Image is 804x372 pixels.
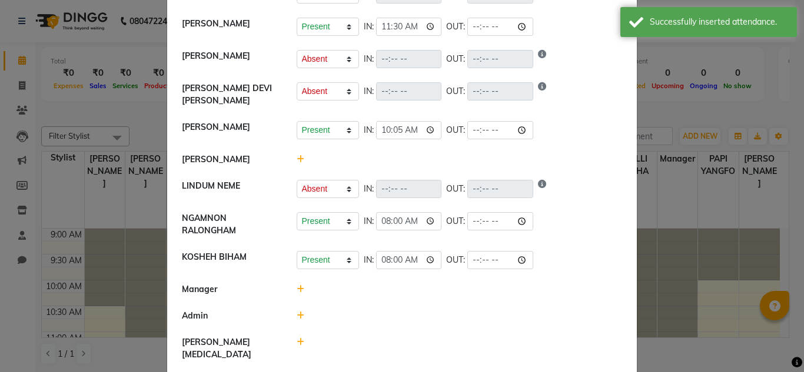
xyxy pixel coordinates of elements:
span: OUT: [446,183,465,195]
div: [PERSON_NAME] [173,153,288,166]
span: IN: [364,183,374,195]
i: Show reason [538,180,546,198]
span: IN: [364,215,374,227]
div: [PERSON_NAME] [173,50,288,68]
span: IN: [364,53,374,65]
span: OUT: [446,254,465,266]
div: NGAMNON RALONGHAM [173,212,288,237]
div: [PERSON_NAME][MEDICAL_DATA] [173,336,288,361]
div: [PERSON_NAME] DEVI [PERSON_NAME] [173,82,288,107]
i: Show reason [538,50,546,68]
div: Manager [173,283,288,296]
div: [PERSON_NAME] [173,18,288,36]
span: OUT: [446,21,465,33]
span: OUT: [446,215,465,227]
i: Show reason [538,82,546,100]
div: KOSHEH BIHAM [173,251,288,269]
div: Admin [173,310,288,322]
span: OUT: [446,85,465,98]
div: [PERSON_NAME] [173,121,288,139]
div: Successfully inserted attendance. [650,16,788,28]
span: IN: [364,21,374,33]
span: IN: [364,124,374,136]
span: IN: [364,85,374,98]
div: LINDUM NEME [173,180,288,198]
span: IN: [364,254,374,266]
span: OUT: [446,124,465,136]
span: OUT: [446,53,465,65]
